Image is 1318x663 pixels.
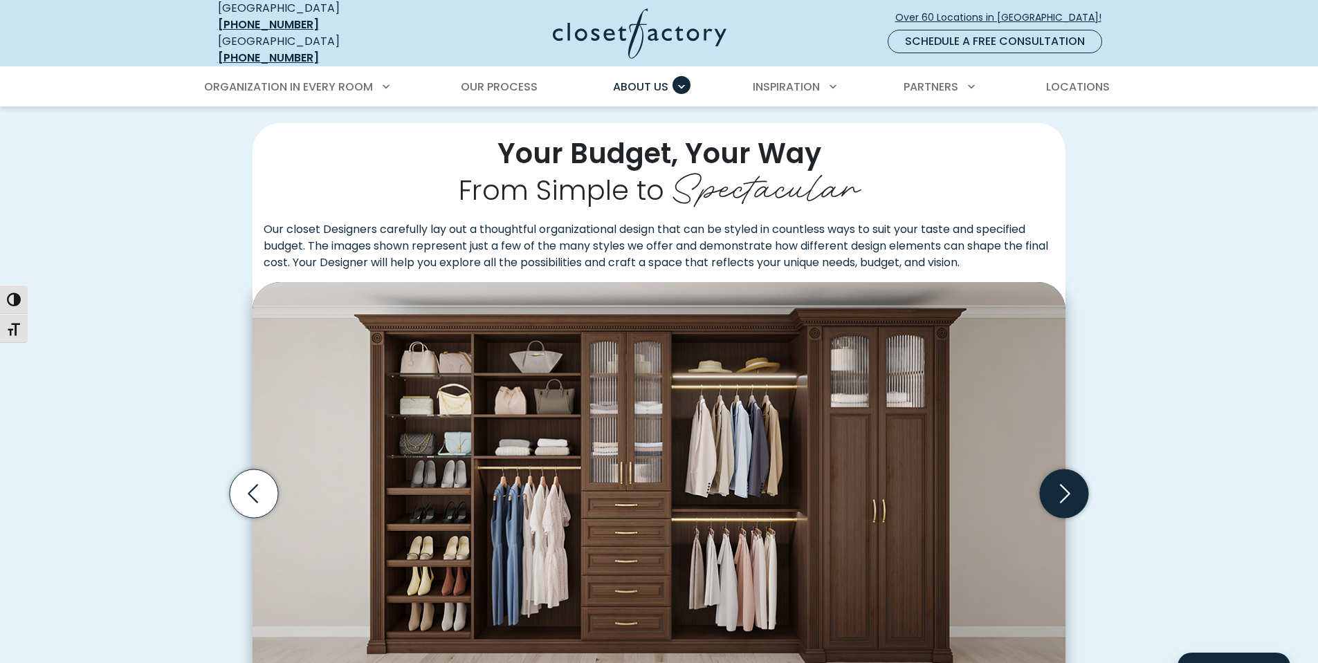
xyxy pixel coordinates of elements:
a: [PHONE_NUMBER] [218,17,319,32]
a: [PHONE_NUMBER] [218,50,319,66]
span: Over 60 Locations in [GEOGRAPHIC_DATA]! [895,10,1113,25]
button: Next slide [1034,464,1094,523]
span: From Simple to [459,171,664,209]
span: Your Budget, Your Way [497,134,821,173]
span: Locations [1046,79,1110,95]
span: About Us [613,79,668,95]
span: Our Process [461,79,538,95]
span: Inspiration [753,79,820,95]
div: [GEOGRAPHIC_DATA] [218,33,419,66]
span: Spectacular [671,156,860,212]
a: Over 60 Locations in [GEOGRAPHIC_DATA]! [895,6,1113,30]
span: Partners [904,79,958,95]
nav: Primary Menu [194,68,1124,106]
p: Our closet Designers carefully lay out a thoughtful organizational design that can be styled in c... [253,221,1065,282]
button: Previous slide [224,464,284,523]
span: Organization in Every Room [204,79,373,95]
img: Closet Factory Logo [553,8,726,59]
a: Schedule a Free Consultation [888,30,1102,53]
